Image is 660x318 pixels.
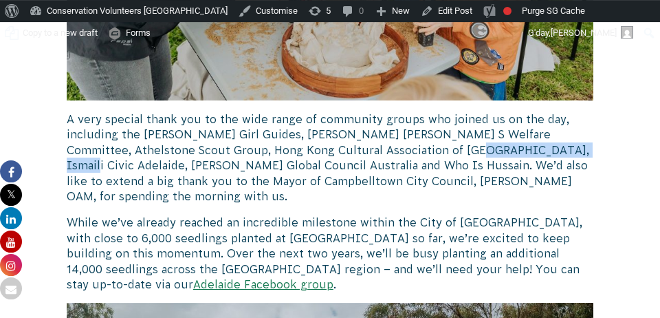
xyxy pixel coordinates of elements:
a: G'day, [523,22,639,44]
p: A very special thank you to the wide range of community groups who joined us on the day, includin... [67,112,593,204]
span: Forms [126,22,151,44]
p: While we’ve already reached an incredible milestone within the City of [GEOGRAPHIC_DATA], with cl... [67,215,593,292]
span: Copy to a new draft [23,22,98,44]
div: Focus keyphrase not set [503,7,511,15]
a: Adelaide Facebook group [193,278,333,290]
span: [PERSON_NAME] [551,28,617,38]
